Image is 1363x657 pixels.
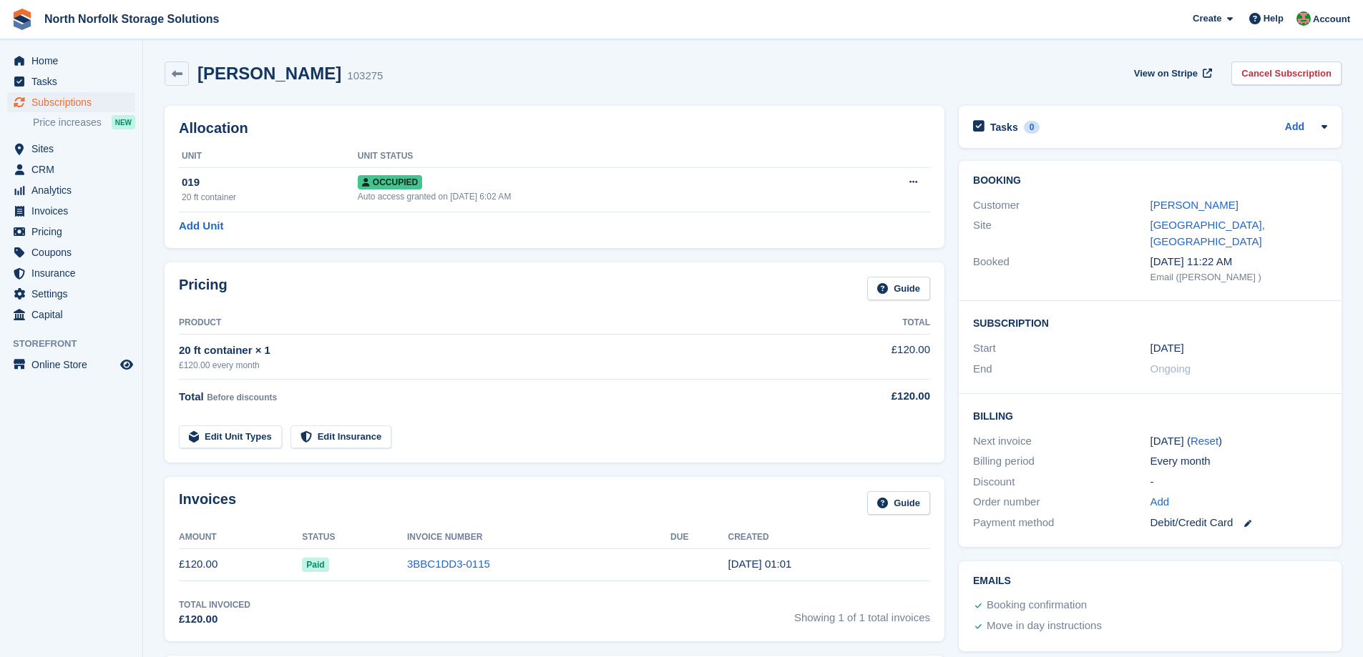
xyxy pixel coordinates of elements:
time: 2025-09-15 00:00:00 UTC [1151,340,1184,357]
div: £120.00 [179,611,250,628]
span: Occupied [358,175,422,189]
span: Online Store [31,355,117,375]
a: Add Unit [179,218,223,234]
a: Add [1151,494,1170,510]
div: Next invoice [973,433,1150,450]
div: Email ([PERSON_NAME] ) [1151,270,1327,285]
a: Reset [1191,435,1218,447]
a: menu [7,51,135,71]
span: Insurance [31,263,117,283]
a: menu [7,139,135,159]
div: NEW [112,115,135,129]
span: CRM [31,159,117,179]
div: 20 ft container × 1 [179,342,814,359]
div: Order number [973,494,1150,510]
div: [DATE] 11:22 AM [1151,254,1327,270]
a: Guide [867,277,930,300]
a: menu [7,180,135,200]
a: menu [7,159,135,179]
th: Unit Status [358,145,836,168]
div: [DATE] ( ) [1151,433,1327,450]
a: North Norfolk Storage Solutions [39,7,225,31]
h2: Subscription [973,315,1327,330]
div: Move in day instructions [987,618,1102,635]
div: Discount [973,474,1150,490]
a: menu [7,284,135,304]
a: View on Stripe [1128,61,1215,85]
a: Preview store [118,356,135,373]
a: menu [7,92,135,112]
span: Storefront [13,337,142,351]
time: 2025-09-15 00:01:03 UTC [728,558,792,570]
div: Site [973,217,1150,250]
a: menu [7,305,135,325]
td: £120.00 [179,548,302,581]
div: End [973,361,1150,377]
span: Capital [31,305,117,325]
h2: [PERSON_NAME] [197,64,341,83]
a: menu [7,71,135,92]
h2: Tasks [990,121,1018,134]
td: £120.00 [814,334,930,379]
th: Product [179,312,814,335]
span: Invoices [31,201,117,221]
th: Unit [179,145,358,168]
div: Total Invoiced [179,598,250,611]
a: [GEOGRAPHIC_DATA], [GEOGRAPHIC_DATA] [1151,219,1265,247]
a: menu [7,201,135,221]
th: Invoice Number [407,526,670,549]
span: Home [31,51,117,71]
div: £120.00 every month [179,359,814,372]
div: Booked [973,254,1150,284]
a: Add [1285,119,1304,136]
a: Price increases NEW [33,114,135,130]
span: Account [1313,12,1350,26]
span: Settings [31,284,117,304]
img: Katherine Phelps [1296,11,1311,26]
span: Ongoing [1151,362,1191,375]
span: Coupons [31,242,117,262]
div: 103275 [347,68,383,84]
h2: Pricing [179,277,228,300]
div: Start [973,340,1150,357]
div: Payment method [973,515,1150,531]
a: menu [7,242,135,262]
th: Total [814,312,930,335]
h2: Allocation [179,120,930,137]
span: Create [1193,11,1221,26]
a: menu [7,263,135,283]
div: £120.00 [814,388,930,405]
div: - [1151,474,1327,490]
span: Total [179,390,204,402]
a: Guide [867,491,930,515]
span: Subscriptions [31,92,117,112]
div: Every month [1151,453,1327,470]
span: Showing 1 of 1 total invoices [794,598,930,628]
th: Status [302,526,407,549]
a: menu [7,355,135,375]
div: 20 ft container [182,191,358,204]
a: Cancel Subscription [1231,61,1342,85]
span: Before discounts [207,392,277,402]
div: Customer [973,197,1150,214]
h2: Emails [973,576,1327,587]
h2: Invoices [179,491,236,515]
span: Help [1264,11,1284,26]
h2: Booking [973,175,1327,187]
a: menu [7,222,135,242]
span: View on Stripe [1134,66,1198,81]
div: Booking confirmation [987,597,1087,614]
img: stora-icon-8386f47178a22dfd0bd8f6a31ec36ba5ce8667c1dd55bd0f319d3a0aa187defe.svg [11,9,33,30]
div: Debit/Credit Card [1151,515,1327,531]
a: 3BBC1DD3-0115 [407,558,490,570]
div: 019 [182,174,358,191]
span: Paid [302,558,328,572]
span: Price increases [33,116,102,129]
a: [PERSON_NAME] [1151,199,1239,211]
span: Sites [31,139,117,159]
span: Pricing [31,222,117,242]
a: Edit Insurance [290,425,392,449]
div: Auto access granted on [DATE] 6:02 AM [358,190,836,203]
th: Due [670,526,728,549]
th: Created [728,526,930,549]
